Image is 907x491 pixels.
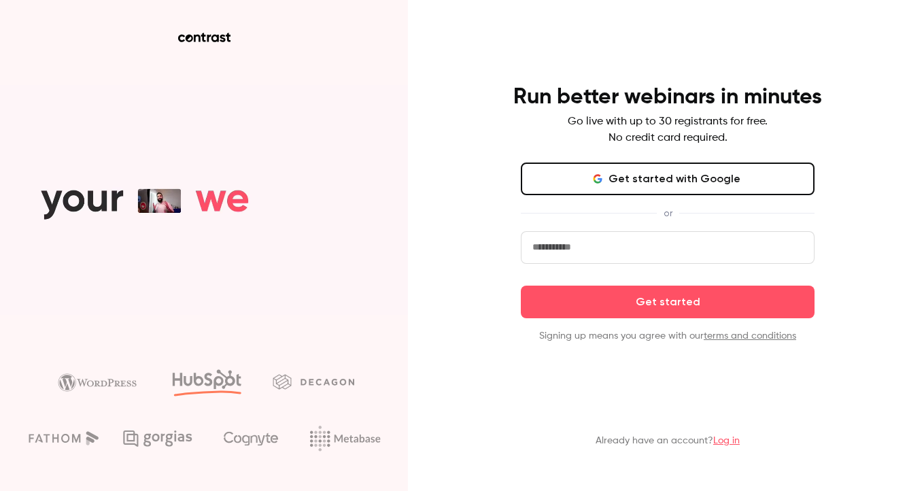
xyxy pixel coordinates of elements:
h4: Run better webinars in minutes [513,84,822,111]
a: terms and conditions [704,331,796,341]
img: decagon [273,374,354,389]
p: Signing up means you agree with our [521,329,815,343]
button: Get started [521,286,815,318]
p: Already have an account? [596,434,740,447]
a: Log in [713,436,740,445]
p: Go live with up to 30 registrants for free. No credit card required. [568,114,768,146]
span: or [657,206,679,220]
button: Get started with Google [521,163,815,195]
